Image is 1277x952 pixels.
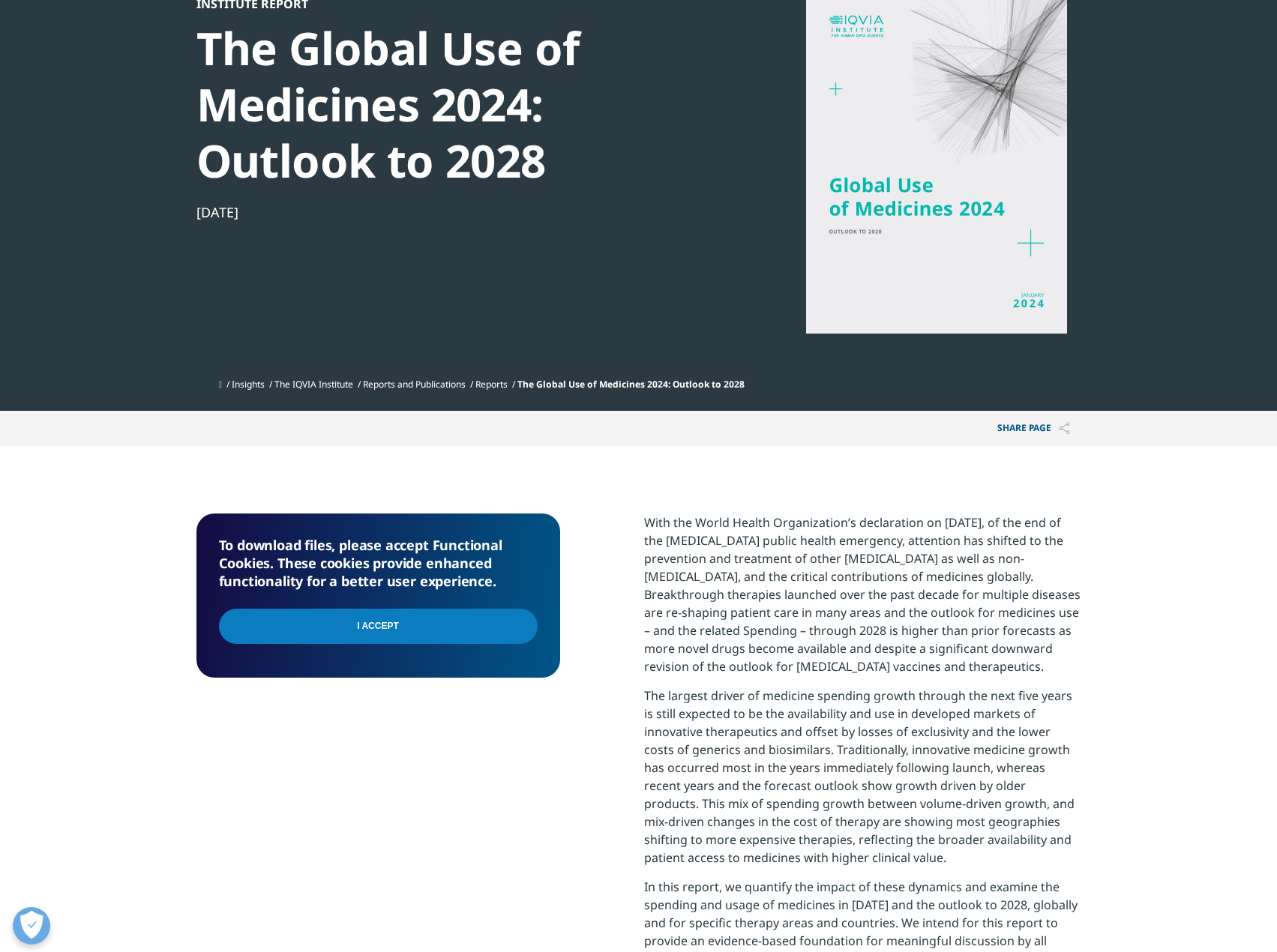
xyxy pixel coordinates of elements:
a: The IQVIA Institute [274,378,353,391]
div: [DATE] [196,203,711,221]
a: Reports [475,378,508,391]
a: Insights [232,378,265,391]
button: Open Preferences [13,907,50,945]
div: The Global Use of Medicines 2024: Outlook to 2028 [196,20,711,189]
p: With the World Health Organization’s declaration on [DATE], of the end of the [MEDICAL_DATA] publ... [644,513,1081,687]
img: Share PAGE [1059,422,1070,435]
p: Share PAGE [986,411,1081,446]
p: The largest driver of medicine spending growth through the next five years is still expected to b... [644,687,1081,878]
h5: To download files, please accept Functional Cookies. These cookies provide enhanced functionality... [219,536,538,590]
button: Share PAGEShare PAGE [986,411,1081,446]
input: I Accept [219,609,538,644]
a: Reports and Publications [363,378,466,391]
span: The Global Use of Medicines 2024: Outlook to 2028 [517,378,745,391]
